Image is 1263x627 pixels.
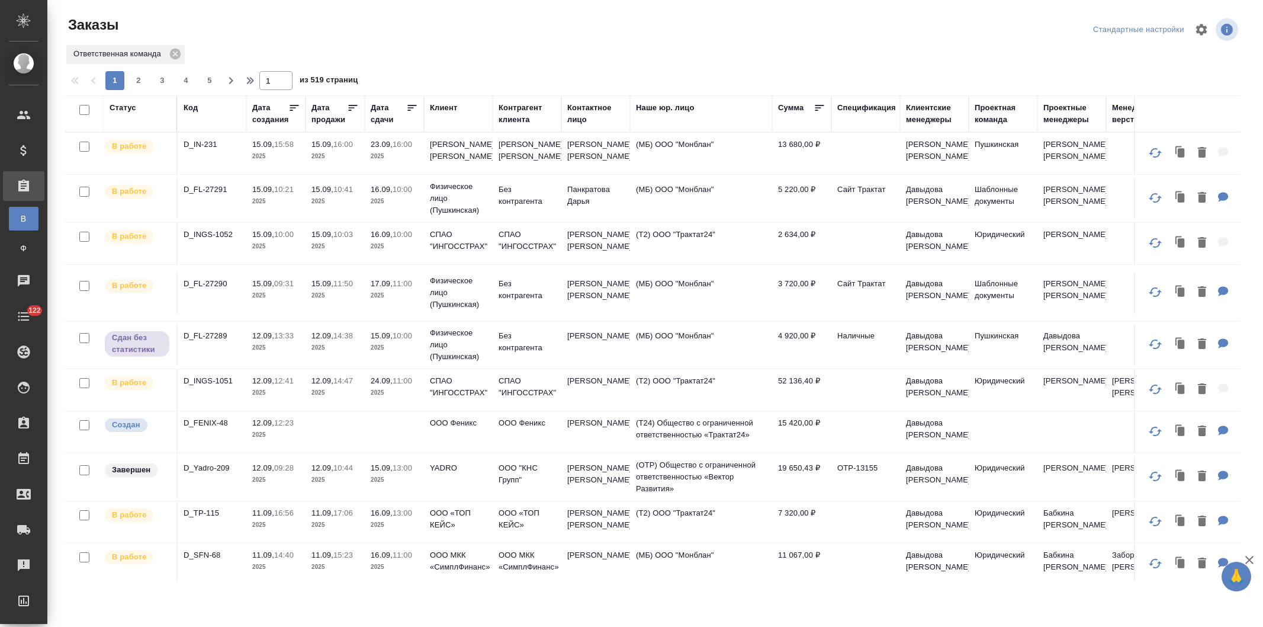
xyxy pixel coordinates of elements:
[252,463,274,472] p: 12.09,
[274,331,294,340] p: 13:33
[65,15,118,34] span: Заказы
[772,456,831,498] td: 19 650,43 ₽
[430,181,487,216] p: Физическое лицо (Пушкинская)
[630,543,772,585] td: (МБ) ООО "Монблан"
[333,140,353,149] p: 16:00
[73,48,165,60] p: Ответственная команда
[1226,564,1246,589] span: 🙏
[1141,184,1169,212] button: Обновить
[831,272,900,313] td: Сайт Трактат
[1141,507,1169,536] button: Обновить
[371,279,393,288] p: 17.09,
[975,102,1031,126] div: Проектная команда
[104,139,171,155] div: Выставляет ПМ после принятия заказа от КМа
[1112,549,1169,573] p: Заборова [PERSON_NAME]
[311,151,359,162] p: 2025
[1192,141,1212,165] button: Удалить
[104,184,171,200] div: Выставляет ПМ после принятия заказа от КМа
[969,324,1037,366] td: Пушкинская
[561,543,630,585] td: [PERSON_NAME]
[1141,139,1169,167] button: Обновить
[104,278,171,294] div: Выставляет ПМ после принятия заказа от КМа
[1192,280,1212,305] button: Удалить
[112,280,146,292] p: В работе
[1037,369,1106,411] td: [PERSON_NAME]
[561,456,630,498] td: [PERSON_NAME] [PERSON_NAME]
[1192,378,1212,402] button: Удалить
[900,324,969,366] td: Давыдова [PERSON_NAME]
[252,279,274,288] p: 15.09,
[630,223,772,264] td: (Т2) ООО "Трактат24"
[184,330,240,342] p: D_FL-27289
[371,290,418,302] p: 2025
[252,508,274,517] p: 11.09,
[772,543,831,585] td: 11 067,00 ₽
[112,377,146,389] p: В работе
[274,463,294,472] p: 09:28
[311,196,359,207] p: 2025
[630,133,772,174] td: (МБ) ООО "Монблан"
[1192,510,1212,534] button: Удалить
[184,549,240,561] p: D_SFN-68
[393,185,412,194] p: 10:00
[252,519,300,531] p: 2025
[252,376,274,385] p: 12.09,
[200,75,219,87] span: 5
[311,230,333,239] p: 15.09,
[900,223,969,264] td: Давыдова [PERSON_NAME]
[252,102,288,126] div: Дата создания
[430,102,457,114] div: Клиент
[311,508,333,517] p: 11.09,
[1037,543,1106,585] td: Бабкина [PERSON_NAME]
[969,133,1037,174] td: Пушкинская
[371,230,393,239] p: 16.09,
[112,419,140,431] p: Создан
[969,543,1037,585] td: Юридический
[333,551,353,559] p: 15:23
[837,102,896,114] div: Спецификация
[184,507,240,519] p: D_TP-115
[110,102,136,114] div: Статус
[371,551,393,559] p: 16.09,
[311,519,359,531] p: 2025
[274,140,294,149] p: 15:58
[333,185,353,194] p: 10:41
[430,139,487,162] p: [PERSON_NAME] [PERSON_NAME]
[1216,18,1240,41] span: Посмотреть информацию
[499,462,555,486] p: ООО "КНС Групп"
[15,213,33,225] span: В
[831,178,900,219] td: Сайт Трактат
[969,501,1037,543] td: Юридический
[184,229,240,241] p: D_INGS-1052
[112,231,146,242] p: В работе
[630,411,772,453] td: (T24) Общество с ограниченной ответственностью «Трактат24»
[1212,186,1235,210] button: Для КМ: от КВ доверенность для перевода Апостиля, штампов и удостоверительной надписи на русский ...
[200,71,219,90] button: 5
[1169,141,1192,165] button: Клонировать
[1169,332,1192,357] button: Клонировать
[630,369,772,411] td: (Т2) ООО "Трактат24"
[772,501,831,543] td: 7 320,00 ₽
[104,462,171,478] div: Выставляет КМ при направлении счета или после выполнения всех работ/сдачи заказа клиенту. Окончат...
[274,508,294,517] p: 16:56
[430,507,487,531] p: ООО «ТОП КЕЙС»
[311,376,333,385] p: 12.09,
[252,185,274,194] p: 15.09,
[1037,178,1106,219] td: [PERSON_NAME] [PERSON_NAME]
[112,332,162,356] p: Сдан без статистики
[104,549,171,565] div: Выставляет ПМ после принятия заказа от КМа
[184,375,240,387] p: D_INGS-1051
[252,342,300,354] p: 2025
[252,241,300,252] p: 2025
[393,551,412,559] p: 11:00
[900,272,969,313] td: Давыдова [PERSON_NAME]
[499,417,555,429] p: ООО Феникс
[1037,456,1106,498] td: [PERSON_NAME]
[252,196,300,207] p: 2025
[371,508,393,517] p: 16.09,
[1169,378,1192,402] button: Клонировать
[1112,462,1169,474] p: [PERSON_NAME]
[104,330,171,358] div: Выставляет ПМ, когда заказ сдан КМу, но начисления еще не проведены
[252,551,274,559] p: 11.09,
[499,507,555,531] p: ООО «ТОП КЕЙС»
